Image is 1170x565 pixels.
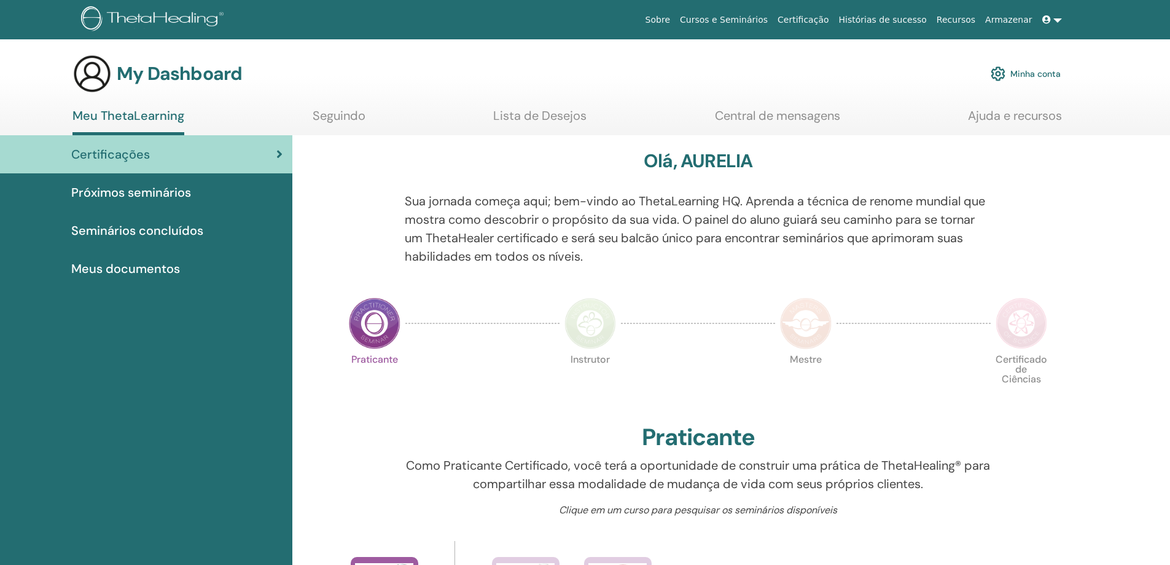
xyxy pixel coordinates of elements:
[780,298,832,349] img: Master
[405,192,991,266] p: Sua jornada começa aqui; bem-vindo ao ThetaLearning HQ. Aprenda a técnica de renome mundial que m...
[564,298,616,349] img: Instructor
[564,355,616,406] p: Instrutor
[641,9,675,31] a: Sobre
[991,60,1061,87] a: Minha conta
[81,6,228,34] img: logo.png
[996,298,1047,349] img: Certificate of Science
[117,63,242,85] h3: My Dashboard
[642,424,755,452] h2: Praticante
[675,9,773,31] a: Cursos e Seminários
[780,355,832,406] p: Mestre
[71,259,180,278] span: Meus documentos
[980,9,1037,31] a: Armazenar
[405,503,991,518] p: Clique em um curso para pesquisar os seminários disponíveis
[834,9,932,31] a: Histórias de sucesso
[71,145,150,164] span: Certificações
[313,108,365,132] a: Seguindo
[991,63,1005,84] img: cog.svg
[932,9,980,31] a: Recursos
[349,355,400,406] p: Praticante
[349,298,400,349] img: Practitioner
[968,108,1062,132] a: Ajuda e recursos
[72,54,112,93] img: generic-user-icon.jpg
[996,355,1047,406] p: Certificado de Ciências
[405,456,991,493] p: Como Praticante Certificado, você terá a oportunidade de construir uma prática de ThetaHealing® p...
[773,9,833,31] a: Certificação
[715,108,840,132] a: Central de mensagens
[644,150,752,172] h3: Olá, AURELIA
[493,108,587,132] a: Lista de Desejos
[71,183,191,202] span: Próximos seminários
[72,108,184,135] a: Meu ThetaLearning
[71,221,203,240] span: Seminários concluídos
